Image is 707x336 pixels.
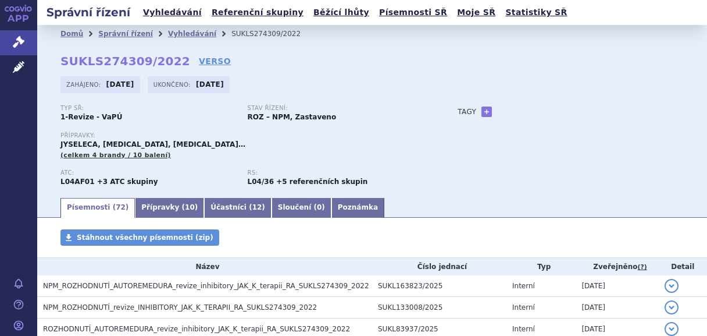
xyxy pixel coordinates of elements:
[37,4,140,20] h2: Správní řízení
[60,140,245,148] span: JYSELECA, [MEDICAL_DATA], [MEDICAL_DATA]…
[512,303,535,312] span: Interní
[502,5,570,20] a: Statistiky SŘ
[372,275,506,297] td: SUKL163823/2025
[576,275,658,297] td: [DATE]
[208,5,307,20] a: Referenční skupiny
[153,80,193,89] span: Ukončeno:
[638,263,647,271] abbr: (?)
[506,258,576,275] th: Typ
[60,178,95,186] strong: TOFACITINIB
[98,30,153,38] a: Správní řízení
[317,203,322,211] span: 0
[512,282,535,290] span: Interní
[454,5,499,20] a: Moje SŘ
[60,30,83,38] a: Domů
[204,198,272,218] a: Účastníci (12)
[248,105,423,112] p: Stav řízení:
[331,198,384,218] a: Poznámka
[372,297,506,319] td: SUKL133008/2025
[231,25,316,43] li: SUKLS274309/2022
[481,107,492,117] a: +
[248,169,423,176] p: RS:
[199,55,231,67] a: VERSO
[659,258,707,275] th: Detail
[60,113,122,121] strong: 1-Revize - VaPÚ
[376,5,451,20] a: Písemnosti SŘ
[60,229,219,246] a: Stáhnout všechny písemnosti (zip)
[168,30,216,38] a: Vyhledávání
[272,198,331,218] a: Sloučení (0)
[665,322,679,336] button: detail
[135,198,204,218] a: Přípravky (10)
[116,203,126,211] span: 72
[60,54,190,68] strong: SUKLS274309/2022
[310,5,373,20] a: Běžící lhůty
[60,105,236,112] p: Typ SŘ:
[276,178,367,186] strong: +5 referenčních skupin
[60,169,236,176] p: ATC:
[665,279,679,293] button: detail
[60,151,171,159] span: (celkem 4 brandy / 10 balení)
[252,203,262,211] span: 12
[576,258,658,275] th: Zveřejněno
[185,203,195,211] span: 10
[43,325,350,333] span: ROZHODNUTÍ_AUTOREMEDURA_revize_inhibitory_JAK_K_terapii_RA_SUKLS274309_2022
[43,303,317,312] span: NPM_ROZHODNUTÍ_revize_INHIBITORY_JAK_K_TERAPII_RA_SUKLS274309_2022
[60,132,434,139] p: Přípravky:
[248,178,274,186] strong: tofacitinib
[140,5,205,20] a: Vyhledávání
[97,178,158,186] strong: +3 ATC skupiny
[665,300,679,314] button: detail
[60,198,135,218] a: Písemnosti (72)
[106,80,134,89] strong: [DATE]
[576,297,658,319] td: [DATE]
[458,105,476,119] h3: Tagy
[196,80,224,89] strong: [DATE]
[37,258,372,275] th: Název
[66,80,103,89] span: Zahájeno:
[248,113,337,121] strong: ROZ – NPM, Zastaveno
[372,258,506,275] th: Číslo jednací
[77,234,213,242] span: Stáhnout všechny písemnosti (zip)
[512,325,535,333] span: Interní
[43,282,369,290] span: NPM_ROZHODNUTÍ_AUTOREMEDURA_revize_inhibitory_JAK_K_terapii_RA_SUKLS274309_2022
